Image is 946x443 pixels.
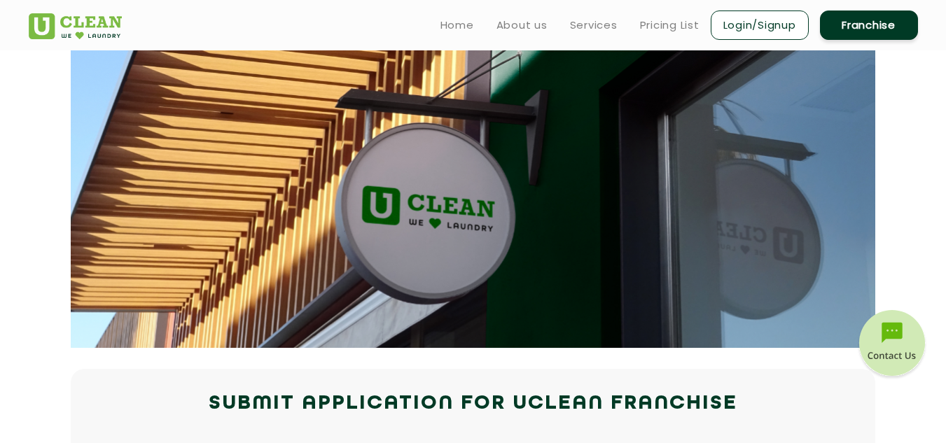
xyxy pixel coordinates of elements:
[29,13,122,39] img: UClean Laundry and Dry Cleaning
[820,10,918,40] a: Franchise
[640,17,700,34] a: Pricing List
[711,10,809,40] a: Login/Signup
[440,17,474,34] a: Home
[496,17,548,34] a: About us
[857,310,927,380] img: contact-btn
[29,387,918,421] h2: Submit Application for UCLEAN FRANCHISE
[570,17,618,34] a: Services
